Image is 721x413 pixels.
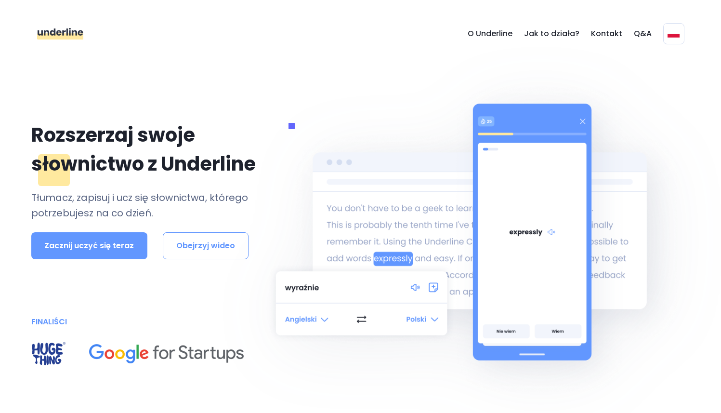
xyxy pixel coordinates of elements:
button: Zacznij uczyć się teraz [31,232,148,259]
a: Q&A [628,19,657,48]
a: O Underline [462,19,518,48]
img: finaliści programu dla startupów google for startups [89,344,244,363]
img: underline fiszki angielskie do nauki [267,81,684,398]
img: underline aplikacja do nauki angielskiego fiszki [37,28,84,40]
a: Jak to działa? [518,19,585,48]
a: Kontakt [585,19,628,48]
h4: FINALIŚCI [31,317,262,327]
img: underline flaga polski [668,30,680,38]
p: Tłumacz, zapisuj i ucz się słownictwa, którego potrzebujesz na co dzień. [31,190,262,221]
p: Rozszerzaj swoje słownictwo z Underline [31,120,262,178]
img: finaliści akceleratora startupów huge thing [31,334,66,373]
button: Obejrzyj wideo [163,232,249,259]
